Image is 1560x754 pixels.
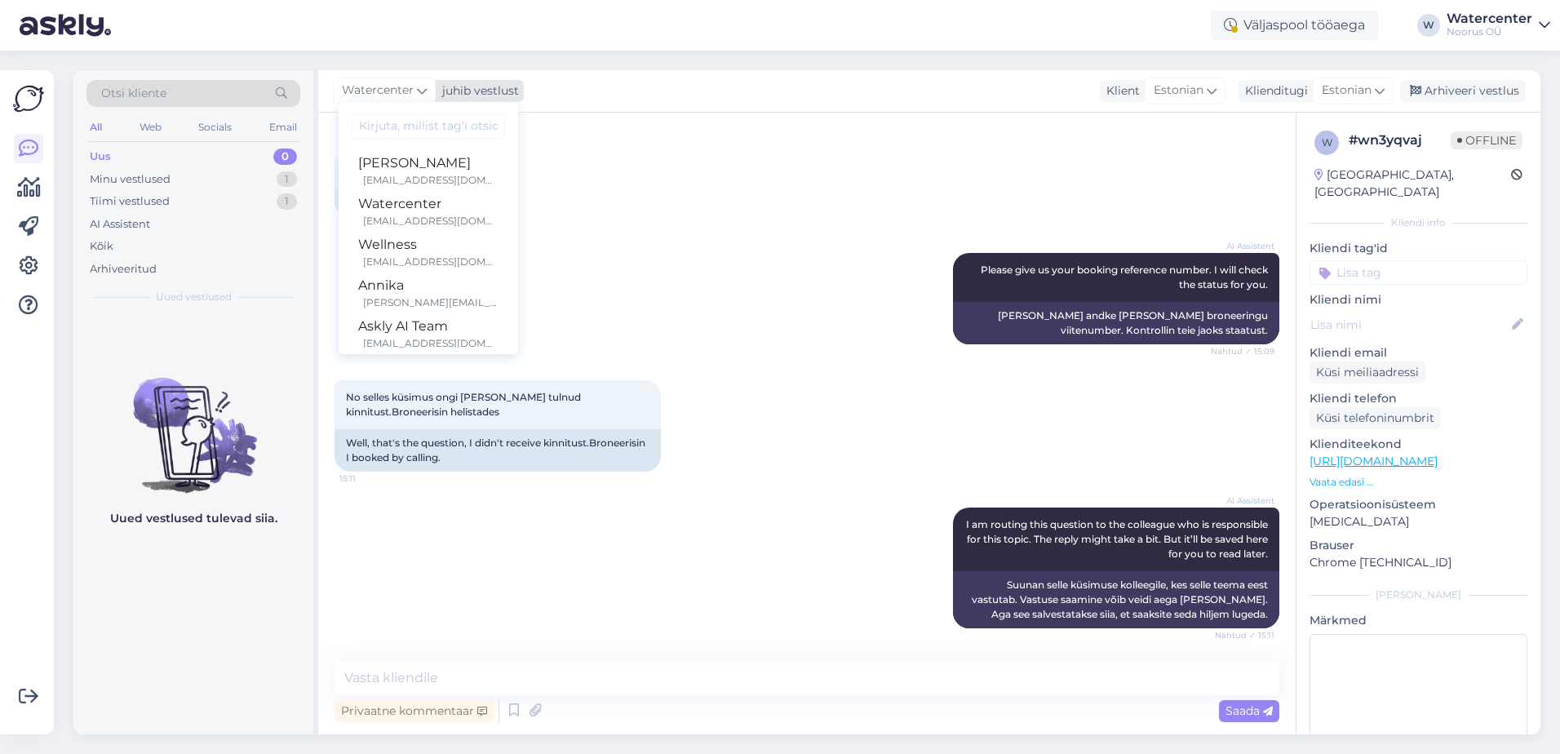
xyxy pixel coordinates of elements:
a: Askly AI Team[EMAIL_ADDRESS][DOMAIN_NAME] [339,313,518,354]
div: Well, that's the question, I didn't receive kinnitust.Broneerisin I booked by calling. [335,429,661,472]
div: Wellness [358,235,499,255]
input: Lisa tag [1310,260,1527,285]
span: Please give us your booking reference number. I will check the status for you. [981,264,1270,291]
div: Suunan selle küsimuse kolleegile, kes selle teema eest vastutab. Vastuse saamine võib veidi aega ... [953,571,1279,628]
p: Chrome [TECHNICAL_ID] [1310,554,1527,571]
span: 15:11 [339,472,401,485]
div: [EMAIL_ADDRESS][DOMAIN_NAME] [363,173,499,188]
p: Operatsioonisüsteem [1310,496,1527,513]
span: Otsi kliente [101,85,166,102]
div: [PERSON_NAME] andke [PERSON_NAME] broneeringu viitenumber. Kontrollin teie jaoks staatust. [953,302,1279,344]
div: All [86,117,105,138]
div: 1 [277,193,297,210]
a: [PERSON_NAME][EMAIL_ADDRESS][DOMAIN_NAME] [339,150,518,191]
p: Kliendi telefon [1310,390,1527,407]
p: [MEDICAL_DATA] [1310,513,1527,530]
a: Watercenter[EMAIL_ADDRESS][DOMAIN_NAME] [339,191,518,232]
span: Uued vestlused [156,290,232,304]
span: I am routing this question to the colleague who is responsible for this topic. The reply might ta... [966,518,1270,560]
div: Küsi meiliaadressi [1310,361,1425,384]
div: Uus [90,149,111,165]
span: AI Assistent [1213,240,1274,252]
p: Kliendi email [1310,344,1527,361]
div: [GEOGRAPHIC_DATA], [GEOGRAPHIC_DATA] [1314,166,1511,201]
a: WatercenterNoorus OÜ [1447,12,1550,38]
div: Email [266,117,300,138]
span: Estonian [1322,82,1372,100]
span: Nähtud ✓ 15:09 [1211,345,1274,357]
img: Askly Logo [13,83,44,114]
div: Socials [195,117,235,138]
input: Kirjuta, millist tag'i otsid [352,113,505,139]
div: 1 [277,171,297,188]
div: Tiimi vestlused [90,193,170,210]
p: Brauser [1310,537,1527,554]
div: [PERSON_NAME] [358,153,499,173]
div: Väljaspool tööaega [1211,11,1378,40]
div: Klienditugi [1239,82,1308,100]
div: Klient [1100,82,1140,100]
div: AI Assistent [90,216,150,233]
p: Vaata edasi ... [1310,475,1527,490]
div: Kõik [90,238,113,255]
div: [PERSON_NAME] name [335,189,479,217]
div: juhib vestlust [436,82,519,100]
div: [PERSON_NAME][EMAIL_ADDRESS][DOMAIN_NAME] [363,295,499,310]
p: Märkmed [1310,612,1527,629]
img: No chats [73,348,313,495]
div: W [1417,14,1440,37]
span: w [1322,136,1332,149]
div: [EMAIL_ADDRESS][DOMAIN_NAME] [363,336,499,351]
span: Watercenter [342,82,414,100]
input: Lisa nimi [1310,316,1509,334]
div: Kliendi info [1310,215,1527,230]
div: Privaatne kommentaar [335,700,494,722]
a: Annika[PERSON_NAME][EMAIL_ADDRESS][DOMAIN_NAME] [339,273,518,313]
span: Saada [1225,703,1273,718]
span: AI Assistent [1213,495,1274,507]
div: Askly AI Team [358,317,499,336]
div: Noorus OÜ [1447,25,1532,38]
a: Wellness[EMAIL_ADDRESS][DOMAIN_NAME] [339,232,518,273]
p: Klienditeekond [1310,436,1527,453]
div: Arhiveeri vestlus [1400,80,1526,102]
div: Küsi telefoninumbrit [1310,407,1441,429]
div: Web [136,117,165,138]
div: [PERSON_NAME] [1310,588,1527,602]
div: Minu vestlused [90,171,171,188]
div: Annika [358,276,499,295]
div: # wn3yqvaj [1349,131,1451,150]
span: Nähtud ✓ 15:11 [1213,629,1274,641]
div: Arhiveeritud [90,261,157,277]
div: [EMAIL_ADDRESS][DOMAIN_NAME] [363,214,499,228]
div: [EMAIL_ADDRESS][DOMAIN_NAME] [363,255,499,269]
span: No selles küsimus ongi [PERSON_NAME] tulnud kinnitust.Broneerisin helistades [346,391,583,418]
p: Kliendi tag'id [1310,240,1527,257]
p: Uued vestlused tulevad siia. [110,510,277,527]
a: [URL][DOMAIN_NAME] [1310,454,1438,468]
div: Watercenter [358,194,499,214]
p: Kliendi nimi [1310,291,1527,308]
span: Estonian [1154,82,1203,100]
div: Watercenter [1447,12,1532,25]
div: 0 [273,149,297,165]
span: Offline [1451,131,1522,149]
